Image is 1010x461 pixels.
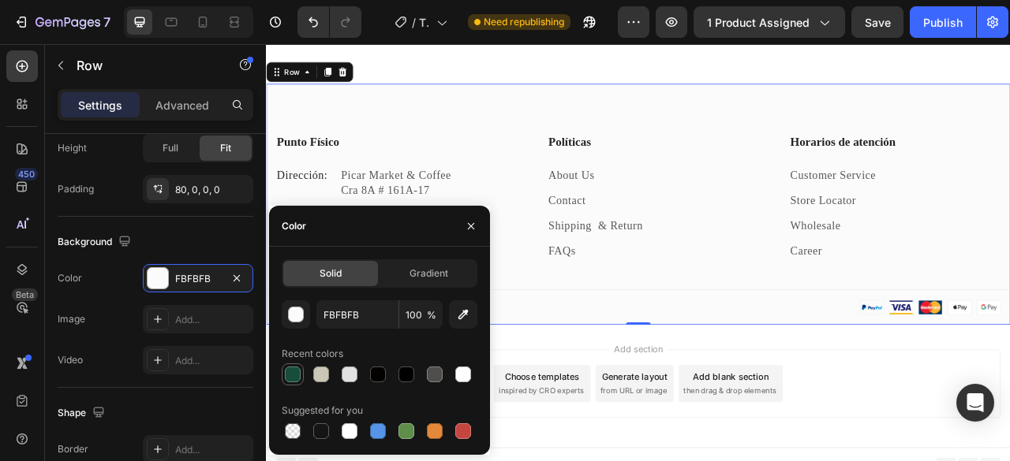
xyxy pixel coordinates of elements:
span: TAPETE DE [PERSON_NAME] HANAMI [419,14,430,31]
div: Suggested for you [282,403,363,418]
a: Wholesale [667,223,731,239]
a: Store Locator [667,191,750,206]
div: Generate layout [428,415,511,431]
span: 1 product assigned [707,14,810,31]
div: Shape [58,403,108,424]
div: Publish [923,14,963,31]
p: 7 [103,13,110,32]
span: Need republishing [484,15,564,29]
a: Contact [359,191,406,206]
button: Save [851,6,903,38]
h3: Políticas [357,113,627,136]
div: 450 [15,168,38,180]
a: FAQs [359,255,394,271]
span: Solid [320,266,342,281]
a: Career [667,255,708,271]
div: Image [58,312,85,326]
a: About Us [359,158,417,174]
div: Border [58,442,88,456]
p: Settings [78,97,122,113]
div: Add blank section [543,415,639,431]
div: Height [58,141,87,155]
div: Padding [58,182,94,196]
span: % [427,308,436,322]
span: Add section [436,380,511,396]
div: Add... [175,443,249,457]
div: Beta [12,288,38,301]
div: Video [58,353,83,367]
span: from URL or image [425,434,510,448]
div: FBFBFB [175,272,221,286]
div: Background [58,232,134,253]
span: Gradient [410,266,448,281]
span: inspired by CRO experts [296,434,404,448]
h3: Horarios de atención [665,113,935,136]
p: Advanced [155,97,209,113]
span: Full [163,141,178,155]
div: Undo/Redo [297,6,361,38]
input: Eg: FFFFFF [316,300,398,329]
div: Color [58,271,82,285]
div: Recent colors [282,347,343,361]
div: 80, 0, 0, 0 [175,183,249,197]
span: / [412,14,416,31]
p: Row [77,56,211,75]
span: Fit [220,141,231,155]
a: Customer Service [667,158,776,174]
iframe: Design area [266,44,1010,461]
button: 1 product assigned [694,6,845,38]
div: Choose templates [304,415,399,431]
div: Add... [175,354,249,368]
button: 7 [6,6,118,38]
div: Add... [175,313,249,327]
a: Shipping & Return [359,223,479,239]
img: Alt Image [755,325,935,344]
div: Open Intercom Messenger [956,384,994,422]
div: Row [20,28,46,43]
span: Save [865,16,891,29]
span: then drag & drop elements [531,434,649,448]
button: Publish [910,6,976,38]
p: Copyright © 2022 GemThemes. All Rights Reserved. [13,327,459,343]
div: Color [282,219,306,233]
